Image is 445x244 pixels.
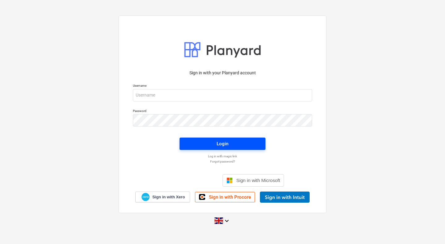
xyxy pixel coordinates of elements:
span: Sign in with Xero [152,194,185,200]
span: Sign in with Procore [209,194,251,200]
div: Login [217,140,228,148]
a: Log in with magic link [130,154,315,158]
i: keyboard_arrow_down [223,217,231,225]
a: Sign in with Xero [135,192,190,202]
button: Login [180,138,265,150]
iframe: Sign in with Google Button [158,174,221,187]
a: Forgot password? [130,159,315,163]
img: Microsoft logo [227,177,233,184]
input: Username [133,89,312,101]
p: Username [133,84,312,89]
img: Xero logo [142,193,150,201]
a: Sign in with Procore [195,192,255,202]
p: Sign in with your Planyard account [133,70,312,76]
p: Password [133,109,312,114]
span: Sign in with Microsoft [236,178,280,183]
